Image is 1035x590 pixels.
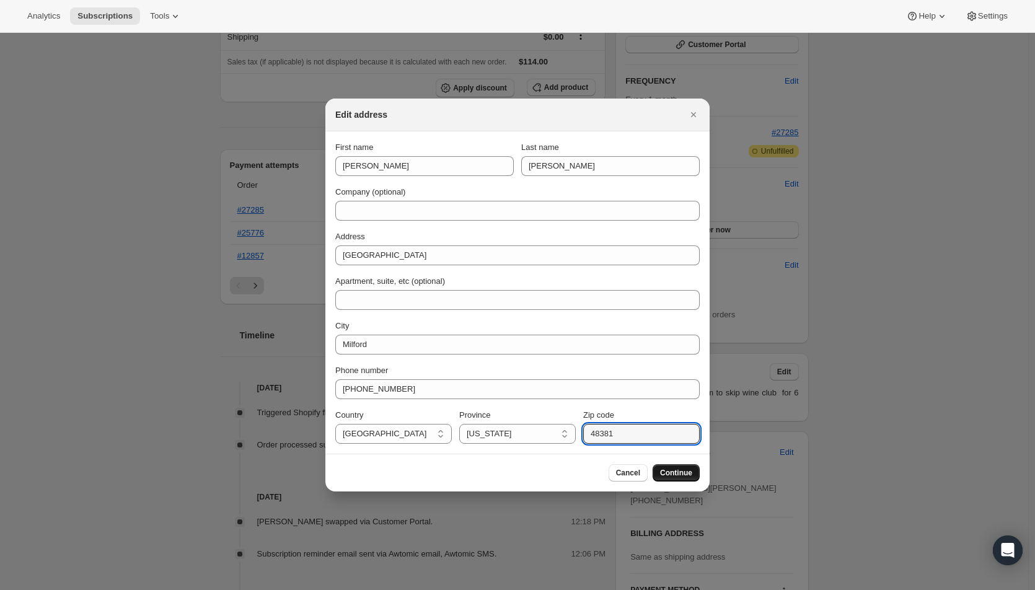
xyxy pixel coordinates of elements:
[150,11,169,21] span: Tools
[583,410,614,420] span: Zip code
[609,464,648,482] button: Cancel
[335,410,364,420] span: Country
[335,366,388,375] span: Phone number
[653,464,700,482] button: Continue
[335,108,387,121] h2: Edit address
[335,187,405,196] span: Company (optional)
[685,106,702,123] button: Close
[459,410,491,420] span: Province
[143,7,189,25] button: Tools
[521,143,559,152] span: Last name
[616,468,640,478] span: Cancel
[899,7,955,25] button: Help
[335,232,365,241] span: Address
[335,321,349,330] span: City
[70,7,140,25] button: Subscriptions
[978,11,1008,21] span: Settings
[918,11,935,21] span: Help
[660,468,692,478] span: Continue
[993,535,1023,565] div: Open Intercom Messenger
[27,11,60,21] span: Analytics
[77,11,133,21] span: Subscriptions
[335,276,445,286] span: Apartment, suite, etc (optional)
[20,7,68,25] button: Analytics
[335,143,373,152] span: First name
[958,7,1015,25] button: Settings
